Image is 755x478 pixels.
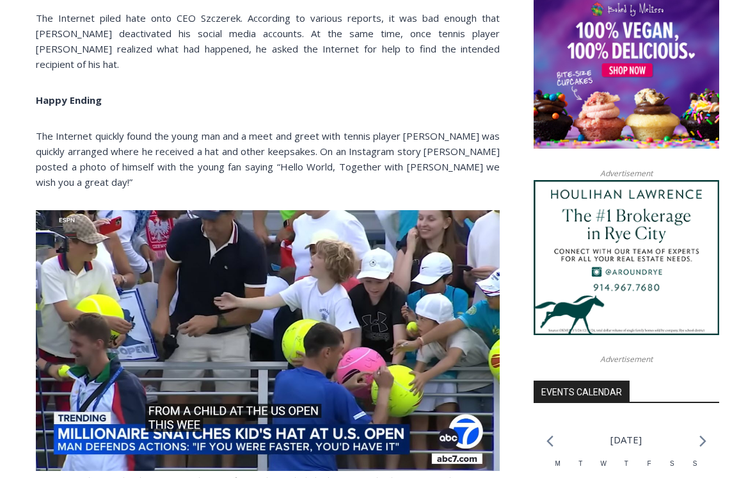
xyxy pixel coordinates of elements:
span: Advertisement [587,167,665,179]
span: M [555,460,560,467]
img: (PHOTO: A Rye boy attending the US Open was the target of a CEO who snatched a hat being given to... [36,210,500,471]
li: [DATE] [610,431,642,449]
a: Book [PERSON_NAME]'s Good Humor for Your Event [380,4,462,58]
h2: Events Calendar [534,381,630,402]
b: Happy Ending [36,94,102,106]
span: Intern @ [DOMAIN_NAME] [335,128,593,156]
span: The Internet quickly found the young man and a meet and greet with tennis player [PERSON_NAME] wa... [36,129,500,188]
a: Open Tues. - Sun. [PHONE_NUMBER] [1,129,129,160]
a: Intern @ [DOMAIN_NAME] [308,124,620,160]
div: No Generators on Trucks so No Noise or Pollution [84,23,316,35]
span: S [670,460,674,467]
a: Next month [699,435,706,447]
span: Open Tues. - Sun. [PHONE_NUMBER] [4,132,125,181]
div: "the precise, almost orchestrated movements of cutting and assembling sushi and [PERSON_NAME] mak... [131,80,182,153]
span: Advertisement [587,353,665,365]
span: The Internet piled hate onto CEO Szczerek. According to various reports, it was bad enough that [... [36,12,500,70]
span: F [648,460,651,467]
span: T [624,460,628,467]
span: S [693,460,697,467]
span: T [578,460,582,467]
h4: Book [PERSON_NAME]'s Good Humor for Your Event [390,13,445,49]
div: "At the 10am stand-up meeting, each intern gets a chance to take [PERSON_NAME] and the other inte... [323,1,605,124]
a: Previous month [546,435,553,447]
img: Houlihan Lawrence The #1 Brokerage in Rye City [534,180,719,335]
span: W [600,460,606,467]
